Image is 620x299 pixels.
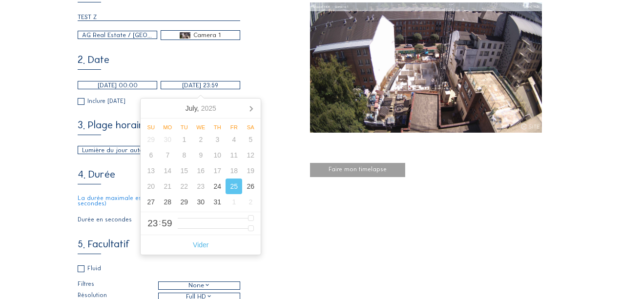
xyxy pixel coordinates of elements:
[159,282,240,289] div: None
[176,194,192,210] div: 29
[78,281,159,290] label: Filtres
[176,179,192,194] div: 22
[161,31,240,40] div: selected_image_1458Camera 1
[159,194,176,210] div: 28
[143,132,159,147] div: 29
[176,163,192,179] div: 15
[159,163,176,179] div: 14
[226,179,242,194] div: 25
[82,30,153,40] div: AG Real Estate / [GEOGRAPHIC_DATA]
[182,100,220,116] div: July,
[242,124,259,130] div: Sa
[310,2,542,133] img: Image
[226,124,242,130] div: Fr
[147,219,158,228] span: 23
[192,132,209,147] div: 2
[87,99,125,104] div: Inclure [DATE]
[209,147,226,163] div: 10
[524,2,539,11] div: [DATE] 14:25
[180,32,190,38] img: selected_image_1458
[78,196,240,207] div: La durée maximale est 1 minute 32 secondes (92 secondes)
[143,147,159,163] div: 6
[82,145,151,155] div: Lumière du jour automatique
[159,124,176,130] div: Mo
[226,132,242,147] div: 4
[313,2,330,11] div: Brussel MDE
[242,163,259,179] div: 19
[162,219,172,228] span: 59
[310,163,405,177] div: Faire mon timelapse
[176,132,192,147] div: 1
[226,194,242,210] div: 1
[78,217,159,223] label: Durée en secondes
[521,123,539,130] img: C-Site Logo
[242,179,259,194] div: 26
[78,31,157,39] div: AG Real Estate / [GEOGRAPHIC_DATA]
[143,237,259,253] button: Vider
[242,147,259,163] div: 12
[192,179,209,194] div: 23
[193,31,221,40] div: Camera 1
[201,104,216,112] i: 2025
[330,2,348,11] div: Camera 1
[78,120,147,135] div: 3. Plage horaire
[176,147,192,163] div: 8
[209,194,226,210] div: 31
[159,132,176,147] div: 30
[78,81,158,89] input: Date de début
[143,163,159,179] div: 13
[176,124,192,130] div: Tu
[159,219,161,226] span: :
[159,147,176,163] div: 7
[143,179,159,194] div: 20
[78,146,155,154] div: Lumière du jour automatique
[192,147,209,163] div: 9
[78,239,129,254] div: 5. Facultatif
[78,13,240,21] input: Nom
[242,132,259,147] div: 5
[209,124,226,130] div: Th
[188,280,210,290] div: None
[209,179,226,194] div: 24
[192,124,209,130] div: We
[78,169,115,184] div: 4. Durée
[143,124,159,130] div: Su
[87,266,101,272] div: Fluid
[78,55,109,70] div: 2. Date
[209,132,226,147] div: 3
[159,179,176,194] div: 21
[242,194,259,210] div: 2
[192,194,209,210] div: 30
[143,194,159,210] div: 27
[209,163,226,179] div: 17
[226,163,242,179] div: 18
[192,163,209,179] div: 16
[161,81,241,89] input: Date de fin
[226,147,242,163] div: 11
